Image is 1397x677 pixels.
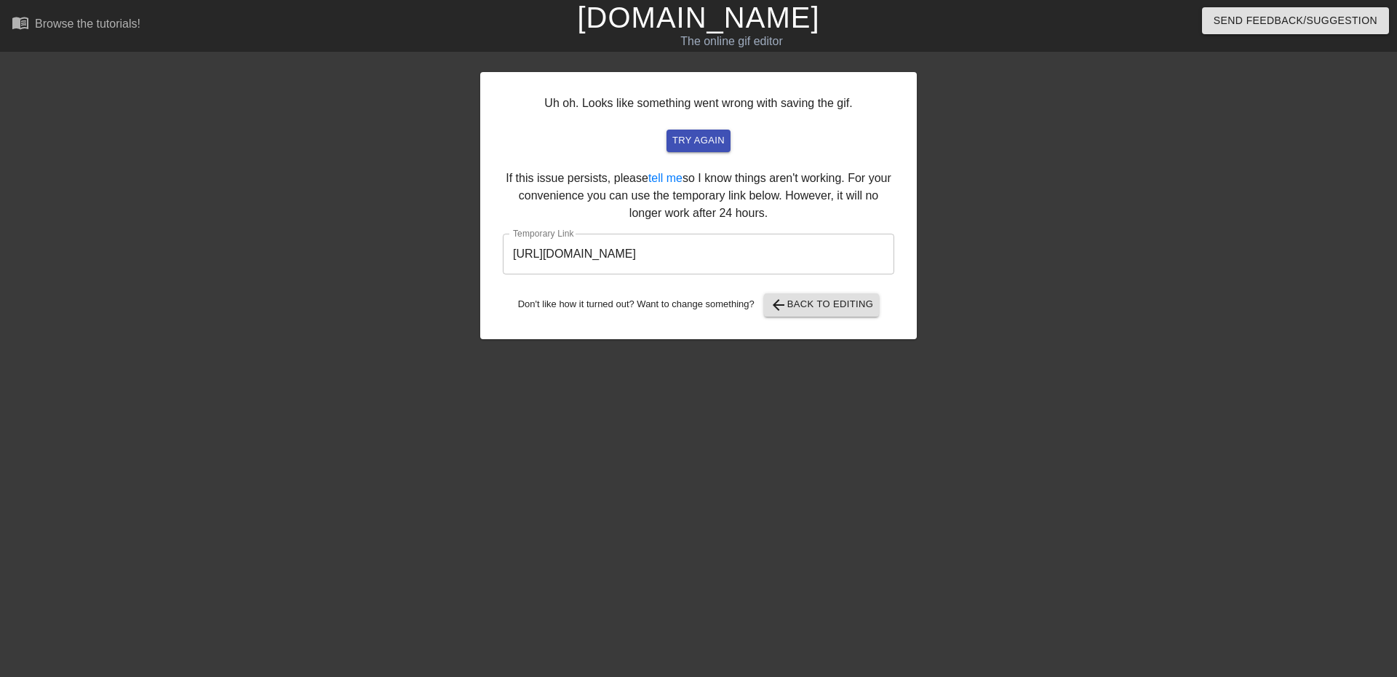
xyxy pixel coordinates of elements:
[12,14,140,36] a: Browse the tutorials!
[35,17,140,30] div: Browse the tutorials!
[503,293,894,317] div: Don't like how it turned out? Want to change something?
[672,132,725,149] span: try again
[770,296,787,314] span: arrow_back
[577,1,819,33] a: [DOMAIN_NAME]
[666,130,731,152] button: try again
[648,172,682,184] a: tell me
[1202,7,1389,34] button: Send Feedback/Suggestion
[1214,12,1377,30] span: Send Feedback/Suggestion
[12,14,29,31] span: menu_book
[503,234,894,274] input: bare
[480,72,917,339] div: Uh oh. Looks like something went wrong with saving the gif. If this issue persists, please so I k...
[770,296,874,314] span: Back to Editing
[473,33,990,50] div: The online gif editor
[764,293,880,317] button: Back to Editing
